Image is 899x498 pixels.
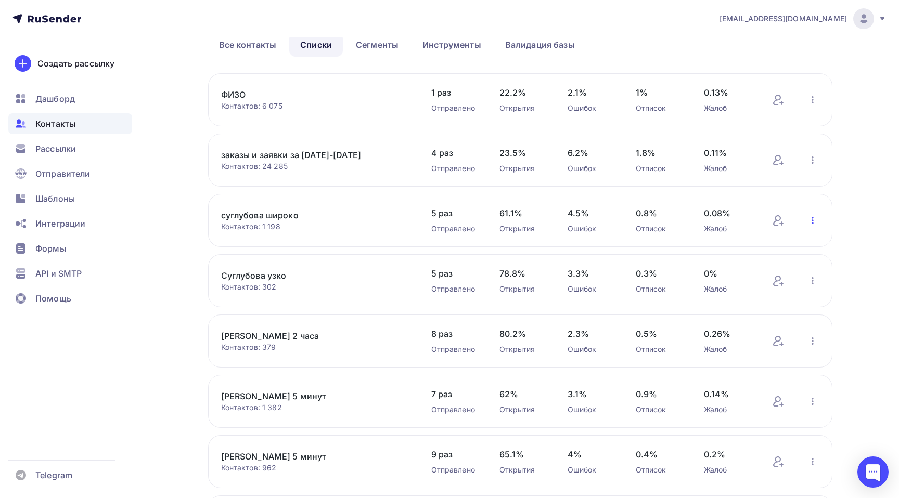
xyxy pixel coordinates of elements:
[499,404,547,415] div: Открытия
[35,292,71,305] span: Помощь
[431,448,479,461] span: 9 раз
[221,209,398,221] a: суглубова широко
[345,33,409,57] a: Сегменты
[499,344,547,355] div: Открытия
[499,147,547,159] span: 23.5%
[568,404,615,415] div: Ошибок
[636,147,683,159] span: 1.8%
[568,163,615,174] div: Ошибок
[35,142,76,155] span: Рассылки
[289,33,343,57] a: Списки
[8,113,132,134] a: Контакты
[431,284,479,294] div: Отправлено
[431,344,479,355] div: Отправлено
[636,163,683,174] div: Отписок
[568,224,615,234] div: Ошибок
[704,267,751,280] span: 0%
[221,342,410,352] div: Контактов: 379
[704,465,751,475] div: Жалоб
[431,147,479,159] span: 4 раз
[431,267,479,280] span: 5 раз
[636,224,683,234] div: Отписок
[720,8,887,29] a: [EMAIL_ADDRESS][DOMAIN_NAME]
[37,57,114,70] div: Создать рассылку
[704,327,751,340] span: 0.26%
[568,267,615,280] span: 3.3%
[636,404,683,415] div: Отписок
[8,163,132,184] a: Отправители
[636,284,683,294] div: Отписок
[636,448,683,461] span: 0.4%
[568,147,615,159] span: 6.2%
[704,284,751,294] div: Жалоб
[431,388,479,400] span: 7 раз
[499,207,547,219] span: 61.1%
[636,465,683,475] div: Отписок
[35,242,66,255] span: Формы
[704,344,751,355] div: Жалоб
[221,88,398,101] a: ФИЗО
[431,207,479,219] span: 5 раз
[431,86,479,99] span: 1 раз
[35,267,82,280] span: API и SMTP
[704,86,751,99] span: 0.13%
[221,330,398,342] a: [PERSON_NAME] 2 часа
[35,217,85,230] span: Интеграции
[704,404,751,415] div: Жалоб
[704,103,751,113] div: Жалоб
[636,327,683,340] span: 0.5%
[208,33,288,57] a: Все контакты
[8,138,132,159] a: Рассылки
[704,388,751,400] span: 0.14%
[720,14,847,24] span: [EMAIL_ADDRESS][DOMAIN_NAME]
[35,192,75,205] span: Шаблоны
[431,163,479,174] div: Отправлено
[412,33,492,57] a: Инструменты
[636,207,683,219] span: 0.8%
[35,93,75,105] span: Дашборд
[221,390,398,402] a: [PERSON_NAME] 5 минут
[499,103,547,113] div: Открытия
[431,465,479,475] div: Отправлено
[221,450,398,463] a: [PERSON_NAME] 5 минут
[221,101,410,111] div: Контактов: 6 075
[568,207,615,219] span: 4.5%
[499,267,547,280] span: 78.8%
[568,327,615,340] span: 2.3%
[499,163,547,174] div: Открытия
[704,163,751,174] div: Жалоб
[431,103,479,113] div: Отправлено
[636,344,683,355] div: Отписок
[221,282,410,292] div: Контактов: 302
[636,388,683,400] span: 0.9%
[221,221,410,232] div: Контактов: 1 198
[499,388,547,400] span: 62%
[704,207,751,219] span: 0.08%
[35,167,91,180] span: Отправители
[221,161,410,172] div: Контактов: 24 285
[8,88,132,109] a: Дашборд
[494,33,586,57] a: Валидация базы
[8,238,132,259] a: Формы
[35,469,72,481] span: Telegram
[636,86,683,99] span: 1%
[568,388,615,400] span: 3.1%
[431,327,479,340] span: 8 раз
[221,463,410,473] div: Контактов: 962
[568,103,615,113] div: Ошибок
[431,404,479,415] div: Отправлено
[35,117,75,130] span: Контакты
[636,267,683,280] span: 0.3%
[499,448,547,461] span: 65.1%
[568,344,615,355] div: Ошибок
[499,284,547,294] div: Открытия
[568,284,615,294] div: Ошибок
[568,465,615,475] div: Ошибок
[8,188,132,209] a: Шаблоны
[704,448,751,461] span: 0.2%
[221,149,398,161] a: заказы и заявки за [DATE]-[DATE]
[221,269,398,282] a: Суглубова узко
[499,327,547,340] span: 80.2%
[499,86,547,99] span: 22.2%
[636,103,683,113] div: Отписок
